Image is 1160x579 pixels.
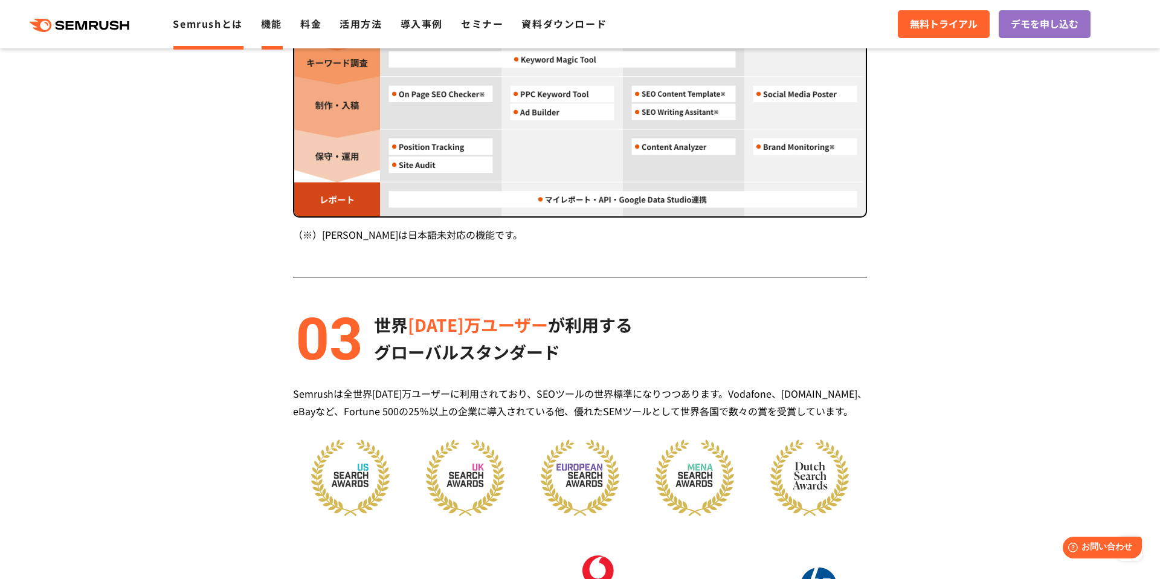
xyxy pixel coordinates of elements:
img: eu award [541,439,619,516]
a: Semrushとは [173,16,242,31]
img: dutch award [770,439,849,516]
img: alt [293,311,366,366]
p: 世界 が利用する [374,311,633,338]
a: 無料トライアル [898,10,990,38]
p: グローバルスタンダード [374,338,633,366]
a: 活用方法 [340,16,382,31]
a: 導入事例 [401,16,443,31]
a: デモを申し込む [999,10,1091,38]
div: Semrushは全世界[DATE]万ユーザーに利用されており、SEOツールの世界標準になりつつあります。Vodafone、[DOMAIN_NAME]、eBayなど、Fortune 500の25％... [293,385,867,420]
span: [DATE]万ユーザー [408,312,548,337]
a: 資料ダウンロード [521,16,607,31]
a: セミナー [461,16,503,31]
img: uk award [426,439,504,516]
a: 機能 [261,16,282,31]
img: us award [311,439,390,516]
iframe: Help widget launcher [1052,532,1147,566]
img: mena award [656,439,734,516]
span: 無料トライアル [910,16,978,32]
a: 料金 [300,16,321,31]
span: デモを申し込む [1011,16,1078,32]
div: （※）[PERSON_NAME]は日本語未対応の機能です。 [293,227,867,243]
